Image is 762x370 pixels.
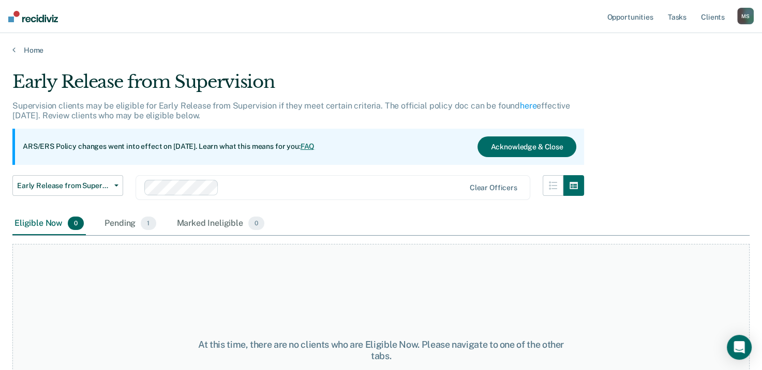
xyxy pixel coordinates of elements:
[175,212,267,235] div: Marked Ineligible0
[520,101,536,111] a: here
[737,8,754,24] button: MS
[301,142,315,150] a: FAQ
[12,71,584,101] div: Early Release from Supervision
[102,212,158,235] div: Pending1
[737,8,754,24] div: M S
[12,175,123,196] button: Early Release from Supervision
[197,339,565,361] div: At this time, there are no clients who are Eligible Now. Please navigate to one of the other tabs.
[17,181,110,190] span: Early Release from Supervision
[12,101,570,120] p: Supervision clients may be eligible for Early Release from Supervision if they meet certain crite...
[12,212,86,235] div: Eligible Now0
[68,217,84,230] span: 0
[248,217,264,230] span: 0
[470,183,517,192] div: Clear officers
[141,217,156,230] span: 1
[12,45,750,55] a: Home
[8,11,58,22] img: Recidiviz
[477,136,576,157] button: Acknowledge & Close
[23,142,315,152] p: ARS/ERS Policy changes went into effect on [DATE]. Learn what this means for you:
[727,335,752,360] div: Open Intercom Messenger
